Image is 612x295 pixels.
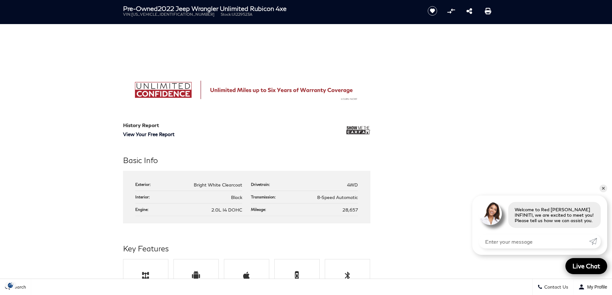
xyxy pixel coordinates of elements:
a: Submit [589,234,601,248]
div: Exterior: [135,182,154,187]
button: Open user profile menu [573,279,612,295]
a: Print this Pre-Owned 2022 Jeep Wrangler Unlimited Rubicon 4xe [485,7,491,15]
img: Unlimited miles up to six years of warranty coverage. [123,77,370,103]
span: UI229523A [232,12,253,17]
a: Live Chat [565,258,607,274]
span: Black [231,195,242,200]
span: My Profile [585,284,607,290]
span: Stock: [221,12,232,17]
span: 28,657 [342,207,358,213]
span: VIN: [123,12,131,17]
div: Engine: [135,207,152,212]
span: Contact Us [543,284,568,290]
img: Show me the Carfax [346,122,370,138]
div: Mileage: [251,207,269,212]
a: View Your Free Report [123,131,174,137]
div: Welcome to Red [PERSON_NAME] INFINITI, we are excited to meet you! Please tell us how we can assi... [508,202,601,228]
h2: Key Features [123,243,370,254]
img: Opt-Out Icon [3,282,18,289]
div: Drivetrain: [251,182,273,187]
div: Interior: [135,194,153,200]
img: Agent profile photo [479,202,502,225]
a: Share this Pre-Owned 2022 Jeep Wrangler Unlimited Rubicon 4xe [466,7,472,15]
input: Enter your message [479,234,589,248]
span: [US_VEHICLE_IDENTIFICATION_NUMBER] [131,12,214,17]
span: 4WD [347,182,358,187]
h2: Basic Info [123,154,370,166]
section: Click to Open Cookie Consent Modal [3,282,18,289]
span: Search [10,284,26,290]
span: Bright White Clearcoat [194,182,242,187]
span: 2.0L I4 DOHC [211,207,242,213]
h1: 2022 Jeep Wrangler Unlimited Rubicon 4xe [123,5,417,12]
span: 8-Speed Automatic [317,195,358,200]
button: Compare Vehicle [446,6,456,16]
strong: Pre-Owned [123,4,158,12]
button: Save vehicle [425,6,439,16]
div: Transmission: [251,194,279,200]
h2: History Report [123,122,174,128]
span: Live Chat [569,262,603,270]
